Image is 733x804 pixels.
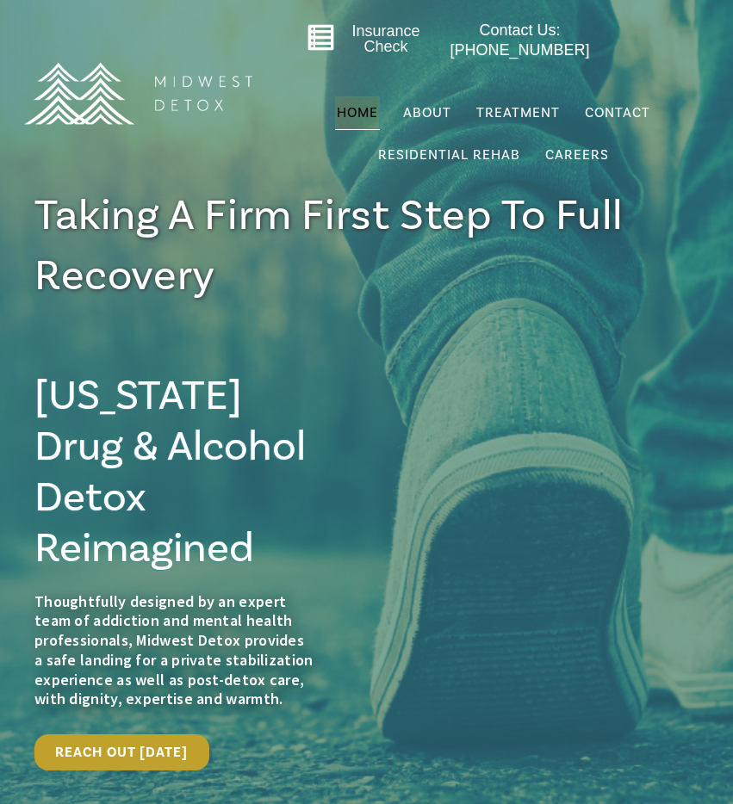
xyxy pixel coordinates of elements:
[351,22,419,55] a: Insurance Check
[307,23,335,58] a: Go to midwestdetox.com/message-form-page/
[337,104,378,121] span: Home
[376,139,522,171] a: Residential Rehab
[378,146,520,164] span: Residential Rehab
[450,22,590,59] span: Contact Us: [PHONE_NUMBER]
[401,96,453,129] a: About
[15,32,261,155] img: MD Logo Horitzontal white-01 (1) (1)
[55,744,189,761] span: Reach Out [DATE]
[583,96,652,129] a: Contact
[34,734,209,770] a: Reach Out [DATE]
[34,591,314,709] span: Thoughtfully designed by an expert team of addiction and mental health professionals, Midwest Det...
[544,139,611,171] a: Careers
[545,146,609,164] span: Careers
[442,21,598,61] a: Contact Us: [PHONE_NUMBER]
[476,106,560,120] span: Treatment
[475,96,562,129] a: Treatment
[335,96,380,129] a: Home
[585,106,650,120] span: Contact
[403,106,451,120] span: About
[34,369,306,574] span: [US_STATE] Drug & Alcohol Detox Reimagined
